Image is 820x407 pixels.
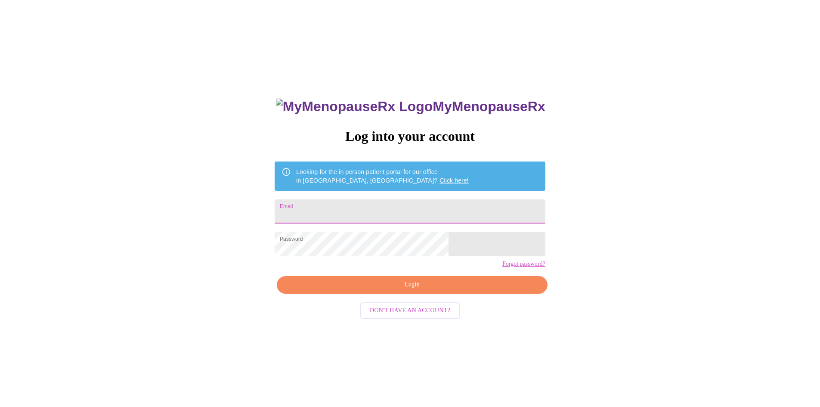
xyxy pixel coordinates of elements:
[277,276,547,294] button: Login
[296,164,469,188] div: Looking for the in person patient portal for our office in [GEOGRAPHIC_DATA], [GEOGRAPHIC_DATA]?
[276,99,545,115] h3: MyMenopauseRx
[275,128,545,144] h3: Log into your account
[287,280,537,290] span: Login
[370,305,450,316] span: Don't have an account?
[439,177,469,184] a: Click here!
[502,261,545,267] a: Forgot password?
[276,99,433,115] img: MyMenopauseRx Logo
[360,302,460,319] button: Don't have an account?
[358,306,462,313] a: Don't have an account?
